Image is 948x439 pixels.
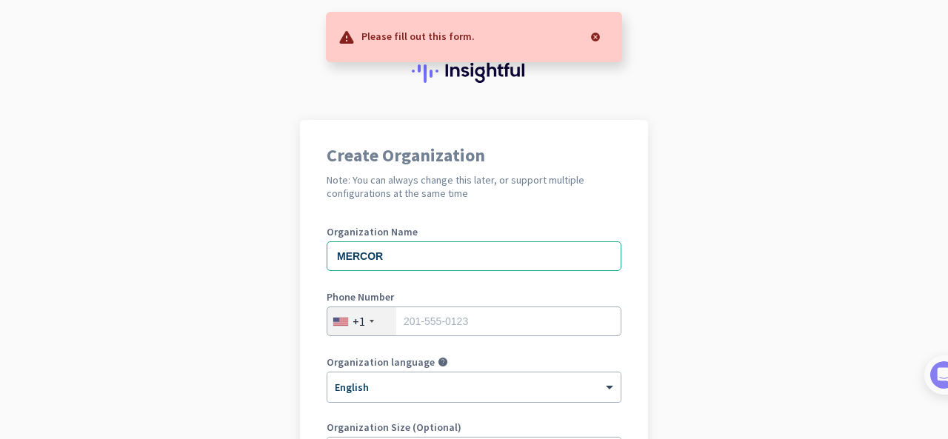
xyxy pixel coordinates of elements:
label: Organization Name [327,227,621,237]
p: Please fill out this form. [361,28,475,43]
input: 201-555-0123 [327,306,621,336]
h1: Create Organization [327,147,621,164]
input: What is the name of your organization? [327,241,621,271]
div: +1 [353,314,365,329]
label: Organization language [327,357,435,367]
i: help [438,357,448,367]
label: Phone Number [327,292,621,302]
img: Insightful [412,59,536,83]
h2: Note: You can always change this later, or support multiple configurations at the same time [327,173,621,200]
label: Organization Size (Optional) [327,422,621,432]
